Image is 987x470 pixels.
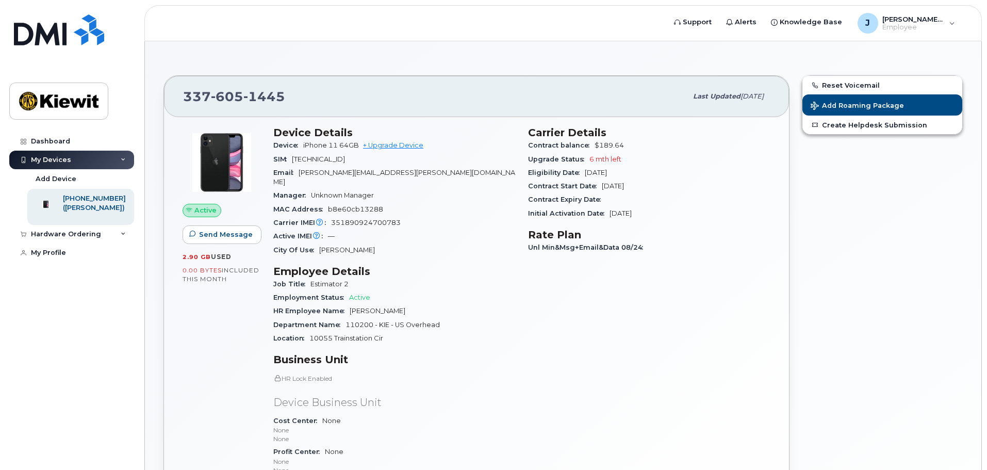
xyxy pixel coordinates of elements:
[183,253,211,261] span: 2.90 GB
[211,89,243,104] span: 605
[273,294,349,301] span: Employment Status
[363,141,423,149] a: + Upgrade Device
[273,265,516,278] h3: Employee Details
[273,395,516,410] p: Device Business Unit
[528,229,770,241] h3: Rate Plan
[528,196,606,203] span: Contract Expiry Date
[331,219,401,226] span: 351890924700783
[273,417,516,444] span: None
[273,307,350,315] span: HR Employee Name
[610,209,632,217] span: [DATE]
[802,76,962,94] button: Reset Voicemail
[310,280,349,288] span: Estimator 2
[273,155,292,163] span: SIM
[528,209,610,217] span: Initial Activation Date
[273,280,310,288] span: Job Title
[311,191,374,199] span: Unknown Manager
[273,457,516,466] p: None
[802,116,962,134] a: Create Helpdesk Submission
[528,126,770,139] h3: Carrier Details
[602,182,624,190] span: [DATE]
[273,246,319,254] span: City Of Use
[273,169,515,186] span: [PERSON_NAME][EMAIL_ADDRESS][PERSON_NAME][DOMAIN_NAME]
[273,126,516,139] h3: Device Details
[273,448,325,456] span: Profit Center
[273,434,516,443] p: None
[328,205,383,213] span: b8e60cb13288
[528,169,585,176] span: Eligibility Date
[183,225,261,244] button: Send Message
[191,132,253,193] img: iPhone_11.jpg
[942,425,979,462] iframe: Messenger Launcher
[693,92,741,100] span: Last updated
[528,182,602,190] span: Contract Start Date
[243,89,285,104] span: 1445
[273,191,311,199] span: Manager
[589,155,621,163] span: 6 mth left
[273,141,303,149] span: Device
[350,307,405,315] span: [PERSON_NAME]
[811,102,904,111] span: Add Roaming Package
[741,92,764,100] span: [DATE]
[194,205,217,215] span: Active
[309,334,383,342] span: 10055 Trainstation Cir
[199,230,253,239] span: Send Message
[273,219,331,226] span: Carrier IMEI
[273,417,322,425] span: Cost Center
[183,267,222,274] span: 0.00 Bytes
[273,205,328,213] span: MAC Address
[292,155,345,163] span: [TECHNICAL_ID]
[528,244,648,251] span: Unl Min&Msg+Email&Data 08/24
[349,294,370,301] span: Active
[528,141,595,149] span: Contract balance
[273,321,346,329] span: Department Name
[595,141,624,149] span: $189.64
[802,94,962,116] button: Add Roaming Package
[211,253,232,261] span: used
[319,246,375,254] span: [PERSON_NAME]
[273,232,328,240] span: Active IMEI
[273,169,299,176] span: Email
[183,89,285,104] span: 337
[273,334,309,342] span: Location
[346,321,440,329] span: 110200 - KIE - US Overhead
[273,353,516,366] h3: Business Unit
[585,169,607,176] span: [DATE]
[273,374,516,383] p: HR Lock Enabled
[328,232,335,240] span: —
[303,141,359,149] span: iPhone 11 64GB
[273,426,516,434] p: None
[528,155,589,163] span: Upgrade Status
